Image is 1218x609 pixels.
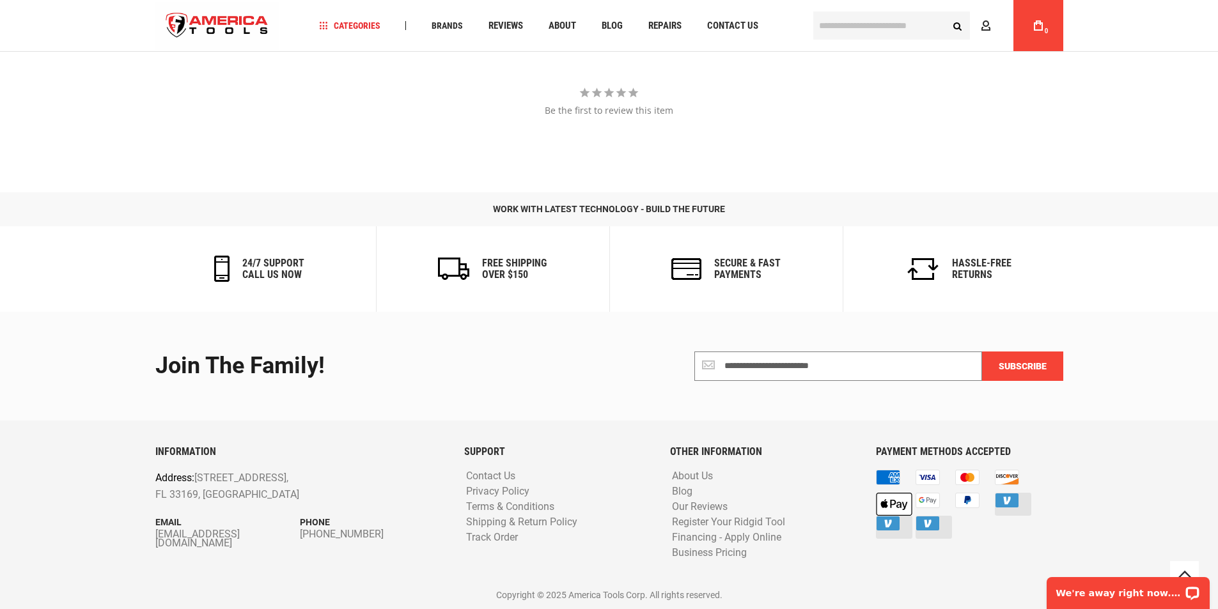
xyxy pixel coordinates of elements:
button: Search [946,13,970,38]
a: Categories [313,17,386,35]
button: Subscribe [982,351,1063,381]
a: About Us [669,470,716,482]
a: Reviews [483,17,529,35]
h6: OTHER INFORMATION [670,446,857,458]
p: Copyright © 2025 America Tools Corp. All rights reserved. [155,588,1063,602]
a: Blog [669,486,696,498]
a: Our Reviews [669,501,731,513]
p: Email [155,515,301,529]
p: Phone [300,515,445,529]
a: About [543,17,582,35]
a: Register Your Ridgid Tool [669,516,788,528]
a: Terms & Conditions [463,501,558,513]
h6: PAYMENT METHODS ACCEPTED [876,446,1063,458]
a: Business Pricing [669,547,750,559]
span: Subscribe [999,361,1047,371]
a: Shipping & Return Policy [463,516,581,528]
a: Track Order [463,532,521,544]
h6: secure & fast payments [714,258,781,280]
span: Repairs [648,21,682,31]
p: [STREET_ADDRESS], FL 33169, [GEOGRAPHIC_DATA] [155,470,387,502]
img: America Tools [155,2,279,50]
span: Categories [319,21,380,30]
span: Reviews [488,21,523,31]
a: Repairs [643,17,687,35]
span: Contact Us [707,21,758,31]
a: Brands [426,17,469,35]
h6: Hassle-Free Returns [952,258,1011,280]
a: Contact Us [463,470,519,482]
a: Financing - Apply Online [669,532,785,544]
span: Address: [155,472,194,484]
div: Be the first to review this item [155,104,1063,117]
h6: SUPPORT [464,446,651,458]
span: About [549,21,576,31]
a: [PHONE_NUMBER] [300,530,445,539]
div: Join the Family! [155,353,600,379]
a: store logo [155,2,279,50]
a: Contact Us [701,17,764,35]
iframe: LiveChat chat widget [1038,569,1218,609]
span: 0 [1045,27,1049,35]
a: [EMAIL_ADDRESS][DOMAIN_NAME] [155,530,301,548]
span: Brands [432,21,463,30]
a: Privacy Policy [463,486,533,498]
h6: Free Shipping Over $150 [482,258,547,280]
a: Blog [596,17,629,35]
h6: INFORMATION [155,446,445,458]
span: Blog [602,21,623,31]
h6: 24/7 support call us now [242,258,304,280]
